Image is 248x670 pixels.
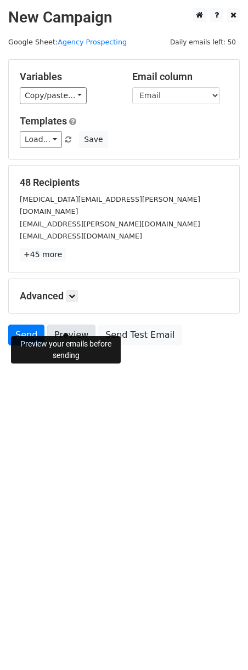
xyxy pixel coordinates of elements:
div: Preview your emails before sending [11,336,121,364]
h2: New Campaign [8,8,240,27]
a: Copy/paste... [20,87,87,104]
a: Daily emails left: 50 [166,38,240,46]
h5: Email column [132,71,228,83]
h5: Variables [20,71,116,83]
a: Load... [20,131,62,148]
iframe: Chat Widget [193,617,248,670]
a: Preview [47,325,95,345]
span: Daily emails left: 50 [166,36,240,48]
a: Agency Prospecting [58,38,127,46]
a: Send [8,325,44,345]
h5: Advanced [20,290,228,302]
button: Save [79,131,108,148]
a: Send Test Email [98,325,182,345]
small: [MEDICAL_DATA][EMAIL_ADDRESS][PERSON_NAME][DOMAIN_NAME] [20,195,200,216]
a: Templates [20,115,67,127]
small: [EMAIL_ADDRESS][PERSON_NAME][DOMAIN_NAME] [20,220,200,228]
a: +45 more [20,248,66,262]
small: [EMAIL_ADDRESS][DOMAIN_NAME] [20,232,142,240]
h5: 48 Recipients [20,177,228,189]
small: Google Sheet: [8,38,127,46]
